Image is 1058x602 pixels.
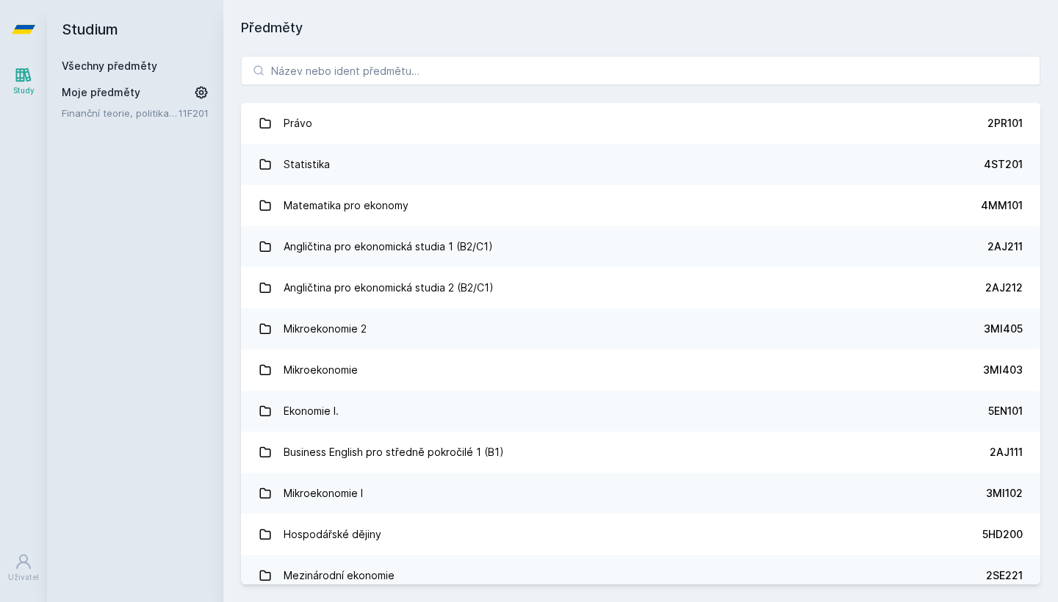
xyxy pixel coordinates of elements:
a: Uživatel [3,545,44,590]
div: 3MI405 [984,322,1023,336]
div: 4ST201 [984,157,1023,172]
a: Mikroekonomie 2 3MI405 [241,308,1040,349]
div: 5HD200 [982,527,1023,542]
div: 5EN101 [988,404,1023,418]
a: Mikroekonomie I 3MI102 [241,473,1040,514]
div: Angličtina pro ekonomická studia 1 (B2/C1) [284,232,493,261]
a: Angličtina pro ekonomická studia 2 (B2/C1) 2AJ212 [241,267,1040,308]
div: Právo [284,109,312,138]
a: Hospodářské dějiny 5HD200 [241,514,1040,555]
div: Mikroekonomie [284,355,358,385]
div: Mikroekonomie I [284,479,363,508]
div: 2AJ212 [985,280,1023,295]
a: Mikroekonomie 3MI403 [241,349,1040,391]
a: Statistika 4ST201 [241,144,1040,185]
div: Mikroekonomie 2 [284,314,367,344]
div: Matematika pro ekonomy [284,191,409,220]
div: Hospodářské dějiny [284,520,381,549]
div: 2AJ211 [987,239,1023,254]
a: Mezinárodní ekonomie 2SE221 [241,555,1040,596]
h1: Předměty [241,18,1040,38]
a: Právo 2PR101 [241,103,1040,144]
div: Ekonomie I. [284,396,339,426]
div: Study [13,85,35,96]
a: 11F201 [179,107,209,119]
div: Angličtina pro ekonomická studia 2 (B2/C1) [284,273,494,302]
div: Statistika [284,150,330,179]
a: Angličtina pro ekonomická studia 1 (B2/C1) 2AJ211 [241,226,1040,267]
a: Finanční teorie, politika a instituce [62,106,179,120]
input: Název nebo ident předmětu… [241,56,1040,85]
a: Všechny předměty [62,59,157,72]
div: 3MI403 [983,363,1023,377]
a: Study [3,59,44,104]
a: Business English pro středně pokročilé 1 (B1) 2AJ111 [241,432,1040,473]
span: Moje předměty [62,85,140,100]
div: 4MM101 [981,198,1023,213]
a: Ekonomie I. 5EN101 [241,391,1040,432]
a: Matematika pro ekonomy 4MM101 [241,185,1040,226]
div: 2SE221 [986,568,1023,583]
div: Uživatel [8,572,39,583]
div: 3MI102 [986,486,1023,501]
div: 2AJ111 [990,445,1023,460]
div: 2PR101 [987,116,1023,131]
div: Mezinárodní ekonomie [284,561,395,590]
div: Business English pro středně pokročilé 1 (B1) [284,438,504,467]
